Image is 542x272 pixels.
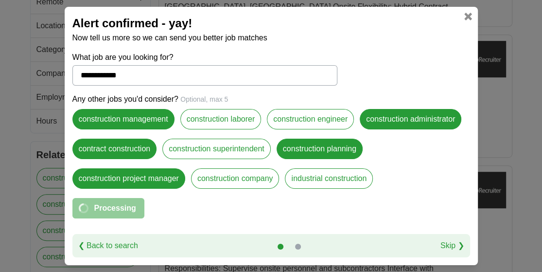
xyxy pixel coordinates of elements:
a: ❮ Back to search [78,240,138,252]
button: Processing [72,198,144,218]
a: Skip ❯ [440,240,464,252]
label: construction planning [277,139,363,159]
label: construction engineer [267,109,354,129]
p: Any other jobs you'd consider? [72,93,470,105]
label: construction project manager [72,168,185,189]
label: construction laborer [180,109,262,129]
label: construction management [72,109,175,129]
h2: Alert confirmed - yay! [72,15,470,32]
label: construction administrator [360,109,461,129]
span: Optional, max 5 [180,95,228,103]
label: contract construction [72,139,157,159]
p: Now tell us more so we can send you better job matches [72,32,470,44]
label: What job are you looking for? [72,52,337,63]
label: construction superintendent [162,139,271,159]
label: construction company [191,168,280,189]
label: industrial construction [285,168,373,189]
